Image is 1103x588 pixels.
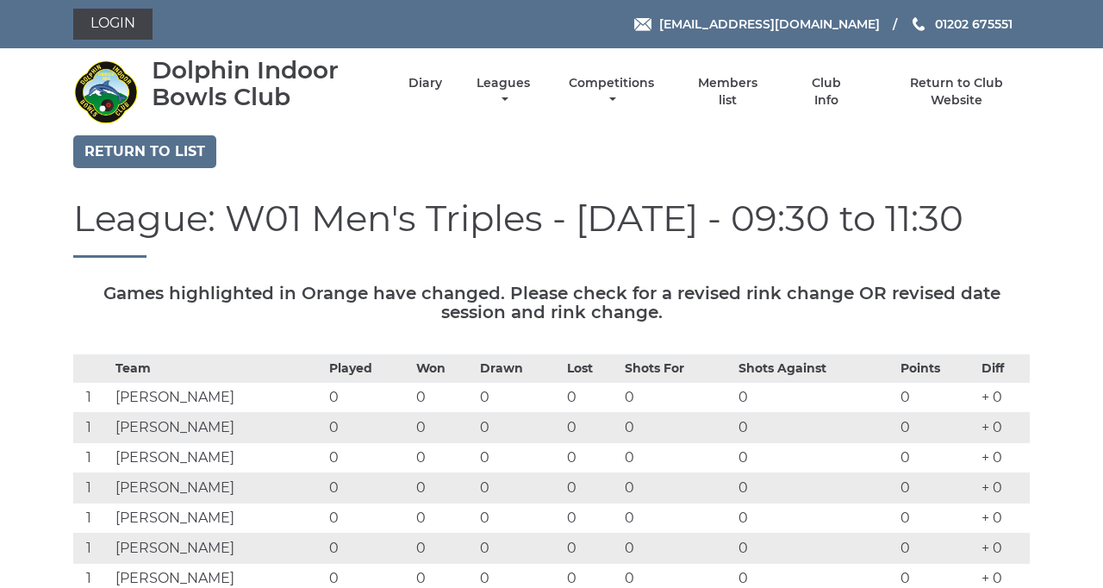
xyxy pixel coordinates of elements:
[734,473,896,504] td: 0
[472,75,534,109] a: Leagues
[634,18,651,31] img: Email
[408,75,442,91] a: Diary
[620,534,735,564] td: 0
[563,413,620,443] td: 0
[913,17,925,31] img: Phone us
[476,443,563,473] td: 0
[111,355,326,383] th: Team
[412,383,476,413] td: 0
[734,383,896,413] td: 0
[620,504,735,534] td: 0
[977,413,1030,443] td: + 0
[896,413,977,443] td: 0
[111,504,326,534] td: [PERSON_NAME]
[734,413,896,443] td: 0
[910,15,1013,34] a: Phone us 01202 675551
[73,443,111,473] td: 1
[325,383,412,413] td: 0
[977,534,1030,564] td: + 0
[977,473,1030,504] td: + 0
[563,355,620,383] th: Lost
[73,198,1030,258] h1: League: W01 Men's Triples - [DATE] - 09:30 to 11:30
[884,75,1030,109] a: Return to Club Website
[896,504,977,534] td: 0
[476,534,563,564] td: 0
[689,75,768,109] a: Members list
[412,413,476,443] td: 0
[896,383,977,413] td: 0
[476,473,563,504] td: 0
[73,284,1030,322] h5: Games highlighted in Orange have changed. Please check for a revised rink change OR revised date ...
[73,504,111,534] td: 1
[111,534,326,564] td: [PERSON_NAME]
[412,473,476,504] td: 0
[563,534,620,564] td: 0
[563,443,620,473] td: 0
[620,413,735,443] td: 0
[111,443,326,473] td: [PERSON_NAME]
[325,355,412,383] th: Played
[73,59,138,124] img: Dolphin Indoor Bowls Club
[73,135,216,168] a: Return to list
[977,504,1030,534] td: + 0
[563,504,620,534] td: 0
[476,355,563,383] th: Drawn
[798,75,854,109] a: Club Info
[659,16,880,32] span: [EMAIL_ADDRESS][DOMAIN_NAME]
[620,355,735,383] th: Shots For
[896,473,977,504] td: 0
[896,443,977,473] td: 0
[325,443,412,473] td: 0
[896,355,977,383] th: Points
[564,75,658,109] a: Competitions
[73,534,111,564] td: 1
[563,473,620,504] td: 0
[620,473,735,504] td: 0
[734,443,896,473] td: 0
[73,9,153,40] a: Login
[563,383,620,413] td: 0
[412,355,476,383] th: Won
[977,383,1030,413] td: + 0
[476,413,563,443] td: 0
[412,443,476,473] td: 0
[325,473,412,504] td: 0
[620,383,735,413] td: 0
[634,15,880,34] a: Email [EMAIL_ADDRESS][DOMAIN_NAME]
[896,534,977,564] td: 0
[620,443,735,473] td: 0
[325,504,412,534] td: 0
[111,473,326,504] td: [PERSON_NAME]
[734,355,896,383] th: Shots Against
[734,504,896,534] td: 0
[111,383,326,413] td: [PERSON_NAME]
[977,355,1030,383] th: Diff
[73,383,111,413] td: 1
[412,504,476,534] td: 0
[977,443,1030,473] td: + 0
[476,504,563,534] td: 0
[734,534,896,564] td: 0
[325,534,412,564] td: 0
[935,16,1013,32] span: 01202 675551
[412,534,476,564] td: 0
[73,473,111,504] td: 1
[152,57,378,110] div: Dolphin Indoor Bowls Club
[476,383,563,413] td: 0
[73,413,111,443] td: 1
[111,413,326,443] td: [PERSON_NAME]
[325,413,412,443] td: 0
